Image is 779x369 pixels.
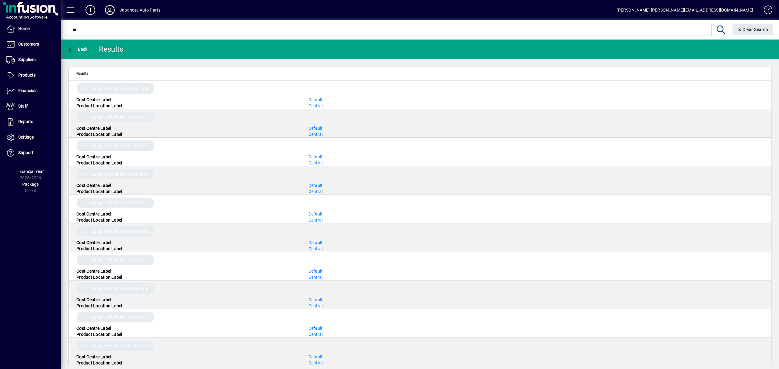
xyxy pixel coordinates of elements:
[309,332,323,337] a: Central
[18,119,33,124] span: Reports
[309,212,323,216] a: Default
[72,303,304,309] div: Product Location Label
[72,240,304,246] div: Cost Centre Label
[72,217,304,223] div: Product Location Label
[72,325,304,331] div: Cost Centre Label
[309,132,323,137] a: Central
[66,44,89,55] button: Back
[737,27,768,32] span: Clear Search
[91,171,148,177] span: Supplier Purchase Order Line
[100,5,120,16] button: Profile
[72,188,304,195] div: Product Location Label
[91,314,148,320] span: Supplier Purchase Order Line
[3,114,61,129] a: Reports
[3,99,61,114] a: Staff
[22,182,39,187] span: Package
[91,285,148,291] span: Supplier Purchase Order Line
[309,360,323,365] a: Central
[309,103,323,108] a: Central
[91,228,148,234] span: Supplier Purchase Order Line
[72,160,304,166] div: Product Location Label
[72,297,304,303] div: Cost Centre Label
[309,303,323,308] a: Central
[759,1,771,21] a: Knowledge Base
[18,135,34,140] span: Settings
[309,269,323,274] a: Default
[3,37,61,52] a: Customers
[732,24,773,35] button: Clear
[120,5,160,15] div: Japanese Auto Parts
[91,343,148,349] span: Supplier Purchase Order Line
[309,297,323,302] a: Default
[3,130,61,145] a: Settings
[91,114,148,120] span: Supplier Purchase Order Line
[91,143,148,149] span: Supplier Purchase Order Line
[72,97,304,103] div: Cost Centre Label
[76,70,88,77] span: Results
[72,103,304,109] div: Product Location Label
[72,360,304,366] div: Product Location Label
[18,26,30,31] span: Home
[72,331,304,337] div: Product Location Label
[3,145,61,160] a: Support
[309,246,323,251] a: Central
[3,68,61,83] a: Products
[3,21,61,36] a: Home
[3,83,61,98] a: Financials
[72,246,304,252] div: Product Location Label
[18,104,28,109] span: Staff
[72,274,304,280] div: Product Location Label
[309,160,323,165] a: Central
[91,200,148,206] span: Supplier Purchase Order Line
[18,42,39,47] span: Customers
[72,131,304,137] div: Product Location Label
[309,354,323,359] a: Default
[18,88,37,93] span: Financials
[309,218,323,222] a: Central
[309,97,323,102] a: Default
[309,154,323,159] a: Default
[72,354,304,360] div: Cost Centre Label
[61,44,94,55] app-page-header-button: Back
[72,211,304,217] div: Cost Centre Label
[91,85,148,91] span: Supplier Purchase Order Line
[309,189,323,194] a: Central
[81,5,100,16] button: Add
[18,150,33,155] span: Support
[91,257,148,263] span: Supplier Purchase Order Line
[309,126,323,131] a: Default
[72,154,304,160] div: Cost Centre Label
[72,125,304,131] div: Cost Centre Label
[309,275,323,280] a: Central
[309,326,323,331] a: Default
[18,57,36,62] span: Suppliers
[72,182,304,188] div: Cost Centre Label
[17,169,44,174] span: Financial Year
[309,183,323,188] a: Default
[309,240,323,245] a: Default
[72,268,304,274] div: Cost Centre Label
[67,47,88,52] span: Back
[99,44,125,54] div: Results
[617,5,753,15] div: [PERSON_NAME] [PERSON_NAME][EMAIL_ADDRESS][DOMAIN_NAME]
[3,52,61,67] a: Suppliers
